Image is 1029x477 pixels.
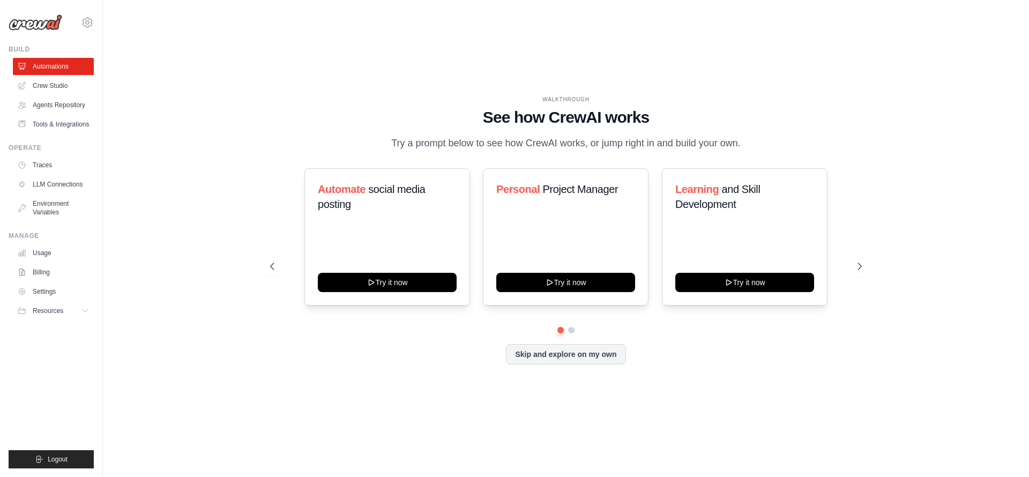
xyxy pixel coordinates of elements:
span: Project Manager [543,183,618,195]
span: and Skill Development [675,183,760,210]
a: Environment Variables [13,195,94,221]
button: Logout [9,450,94,468]
span: Automate [318,183,366,195]
button: Try it now [318,273,457,292]
span: Personal [496,183,540,195]
a: LLM Connections [13,176,94,193]
button: Resources [13,302,94,319]
button: Try it now [675,273,814,292]
div: Build [9,45,94,54]
a: Billing [13,264,94,281]
a: Automations [13,58,94,75]
div: Manage [9,232,94,240]
div: WALKTHROUGH [270,95,862,103]
a: Agents Repository [13,96,94,114]
a: Settings [13,283,94,300]
a: Tools & Integrations [13,116,94,133]
a: Usage [13,244,94,262]
span: Logout [48,455,68,464]
img: Logo [9,14,62,31]
span: Resources [33,307,63,315]
div: Operate [9,144,94,152]
a: Traces [13,156,94,174]
a: Crew Studio [13,77,94,94]
button: Try it now [496,273,635,292]
p: Try a prompt below to see how CrewAI works, or jump right in and build your own. [386,136,746,151]
h1: See how CrewAI works [270,108,862,127]
span: Learning [675,183,719,195]
button: Skip and explore on my own [506,344,625,364]
span: social media posting [318,183,426,210]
